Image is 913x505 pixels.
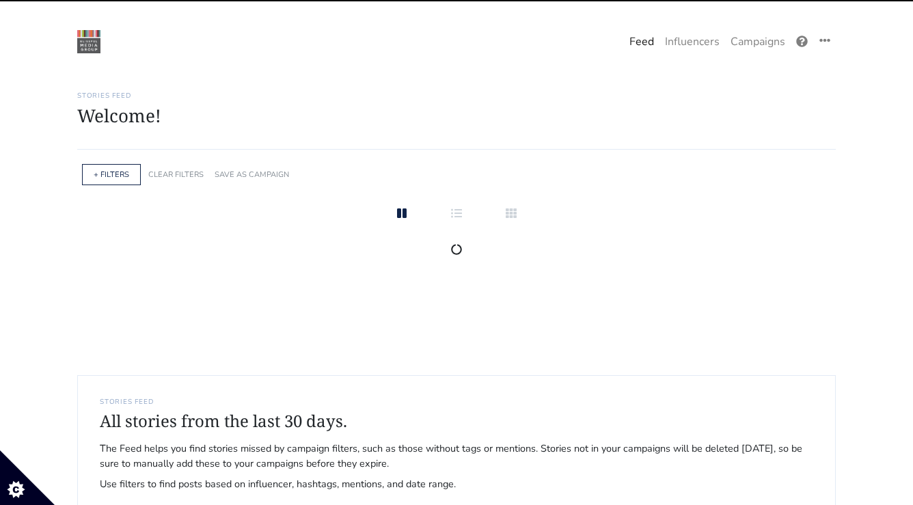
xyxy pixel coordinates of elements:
a: Campaigns [725,28,791,55]
h6: Stories Feed [77,92,836,100]
h1: Welcome! [77,105,836,126]
a: Feed [624,28,659,55]
a: + FILTERS [94,169,129,180]
a: SAVE AS CAMPAIGN [215,169,289,180]
h6: STORIES FEED [100,398,813,406]
h4: All stories from the last 30 days. [100,411,813,431]
span: Use filters to find posts based on influencer, hashtags, mentions, and date range. [100,477,813,492]
img: 22:22:48_1550874168 [77,30,100,53]
a: CLEAR FILTERS [148,169,204,180]
a: Influencers [659,28,725,55]
span: The Feed helps you find stories missed by campaign filters, such as those without tags or mention... [100,441,813,471]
